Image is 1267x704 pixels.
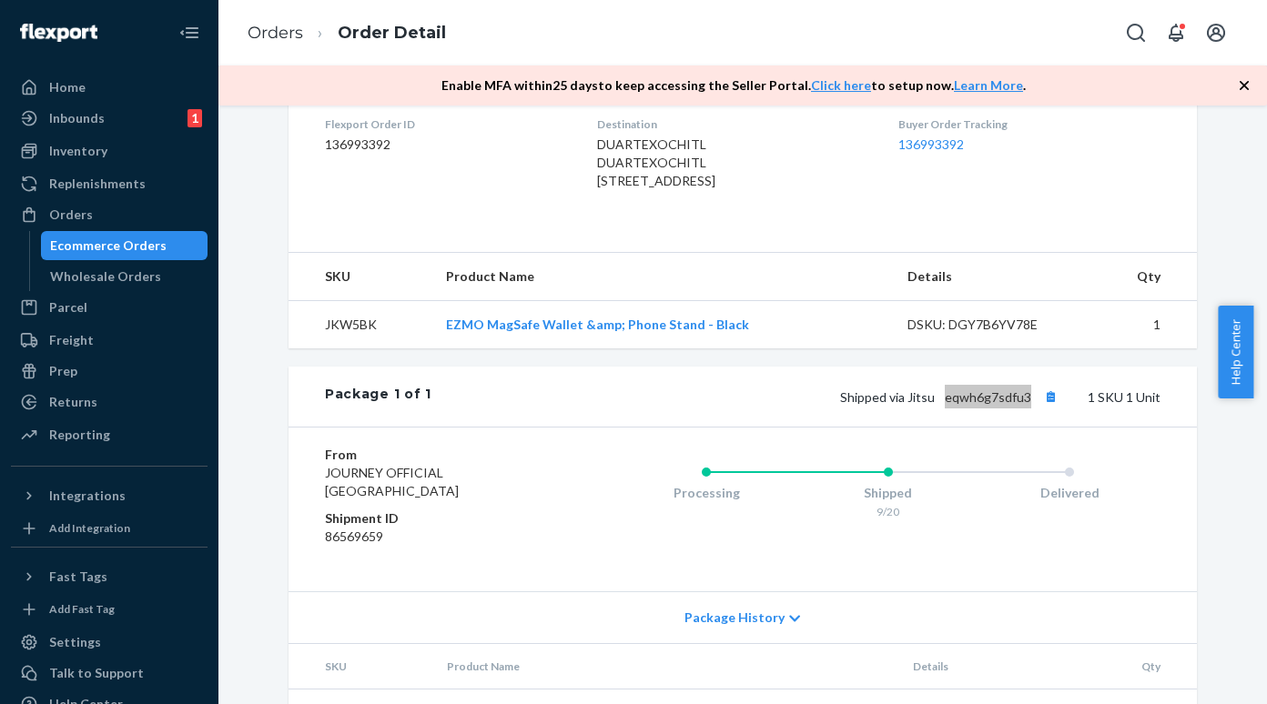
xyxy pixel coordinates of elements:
[11,73,208,102] a: Home
[684,608,785,627] span: Package History
[41,262,208,291] a: Wholesale Orders
[1198,15,1234,51] button: Open account menu
[49,206,93,224] div: Orders
[1093,301,1197,349] td: 1
[898,116,1161,132] dt: Buyer Order Tracking
[431,385,1161,408] div: 1 SKU 1 Unit
[338,23,446,43] a: Order Detail
[49,362,77,380] div: Prep
[49,298,87,317] div: Parcel
[1118,15,1154,51] button: Open Search Box
[248,23,303,43] a: Orders
[325,136,568,154] dd: 136993392
[441,76,1026,95] p: Enable MFA within 25 days to keep accessing the Seller Portal. to setup now. .
[50,236,167,255] div: Ecommerce Orders
[11,518,208,539] a: Add Integration
[49,393,97,411] div: Returns
[49,633,101,651] div: Settings
[188,109,202,127] div: 1
[49,78,86,96] div: Home
[49,568,107,586] div: Fast Tags
[325,116,568,132] dt: Flexport Order ID
[11,326,208,355] a: Freight
[49,601,115,617] div: Add Fast Tag
[11,136,208,166] a: Inventory
[49,142,107,160] div: Inventory
[11,387,208,417] a: Returns
[49,331,94,349] div: Freight
[11,357,208,386] a: Prep
[325,509,542,528] dt: Shipment ID
[49,426,110,444] div: Reporting
[11,420,208,449] a: Reporting
[431,253,893,301] th: Product Name
[289,253,431,301] th: SKU
[945,389,1031,405] a: eqwh6g7sdfu3
[325,465,459,498] span: JOURNEY OFFICIAL [GEOGRAPHIC_DATA]
[289,301,431,349] td: JKW5BK
[1218,306,1253,398] button: Help Center
[49,664,144,682] div: Talk to Support
[1093,253,1197,301] th: Qty
[20,24,97,42] img: Flexport logo
[325,385,431,408] div: Package 1 of 1
[11,169,208,198] a: Replenishments
[49,109,105,127] div: Inbounds
[597,116,868,132] dt: Destination
[289,644,432,689] th: SKU
[11,659,208,688] a: Talk to Support
[840,389,1062,405] span: Shipped via Jitsu
[954,77,1023,93] a: Learn More
[11,562,208,591] button: Fast Tags
[797,484,979,502] div: Shipped
[446,317,749,332] a: EZMO MagSafe Wallet &amp; Phone Stand - Black
[597,136,715,188] span: DUARTEXOCHITL DUARTEXOCHITL [STREET_ADDRESS]
[171,15,208,51] button: Close Navigation
[233,6,461,60] ol: breadcrumbs
[11,481,208,510] button: Integrations
[49,175,146,193] div: Replenishments
[898,644,1099,689] th: Details
[49,520,130,536] div: Add Integration
[893,253,1093,301] th: Details
[811,77,871,93] a: Click here
[978,484,1161,502] div: Delivered
[49,487,126,505] div: Integrations
[11,293,208,322] a: Parcel
[432,644,898,689] th: Product Name
[325,446,542,464] dt: From
[11,200,208,229] a: Orders
[11,598,208,620] a: Add Fast Tag
[1039,385,1062,408] button: Copy tracking number
[1099,644,1197,689] th: Qty
[11,628,208,657] a: Settings
[615,484,797,502] div: Processing
[41,231,208,260] a: Ecommerce Orders
[797,504,979,519] div: 9/20
[898,136,964,152] a: 136993392
[325,528,542,546] dd: 86569659
[11,104,208,133] a: Inbounds1
[907,316,1079,334] div: DSKU: DGY7B6YV78E
[1158,15,1194,51] button: Open notifications
[50,267,161,286] div: Wholesale Orders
